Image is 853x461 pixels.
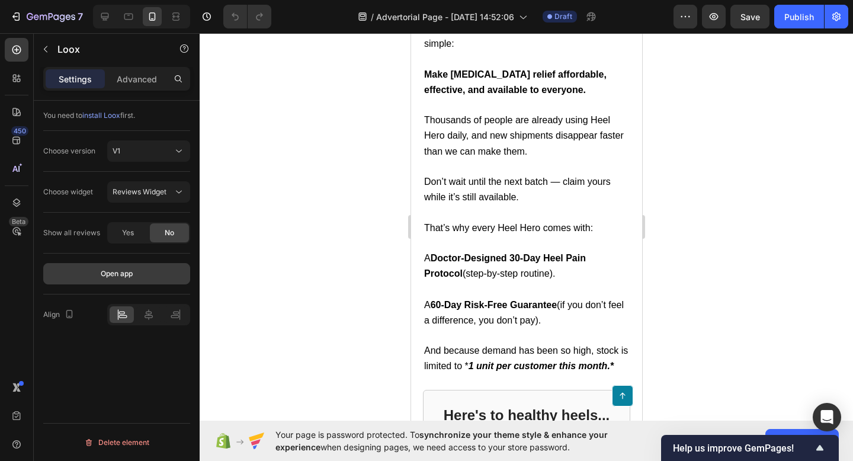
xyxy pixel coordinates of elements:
[43,228,100,238] div: Show all reviews
[113,146,120,155] span: V1
[765,429,839,453] button: Allow access
[43,187,93,197] div: Choose widget
[371,11,374,23] span: /
[78,9,83,24] p: 7
[11,126,28,136] div: 450
[43,146,95,156] div: Choose version
[117,73,157,85] p: Advanced
[43,110,190,121] div: You need to first.
[43,433,190,452] button: Delete element
[376,11,514,23] span: Advertorial Page - [DATE] 14:52:06
[9,217,28,226] div: Beta
[813,403,841,431] div: Open Intercom Messenger
[411,33,642,421] iframe: Design area
[554,11,572,22] span: Draft
[730,5,769,28] button: Save
[59,73,92,85] p: Settings
[107,140,190,162] button: V1
[43,307,76,323] div: Align
[57,42,158,56] p: Loox
[82,111,120,120] span: install Loox
[84,436,149,450] div: Delete element
[275,430,608,452] span: synchronize your theme style & enhance your experience
[774,5,824,28] button: Publish
[122,228,134,238] span: Yes
[101,268,133,279] div: Open app
[165,228,174,238] span: No
[5,5,88,28] button: 7
[107,181,190,203] button: Reviews Widget
[673,443,813,454] span: Help us improve GemPages!
[784,11,814,23] div: Publish
[223,5,271,28] div: Undo/Redo
[740,12,760,22] span: Save
[275,428,654,453] span: Your page is password protected. To when designing pages, we need access to your store password.
[43,263,190,284] button: Open app
[113,187,166,196] span: Reviews Widget
[673,441,827,455] button: Show survey - Help us improve GemPages!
